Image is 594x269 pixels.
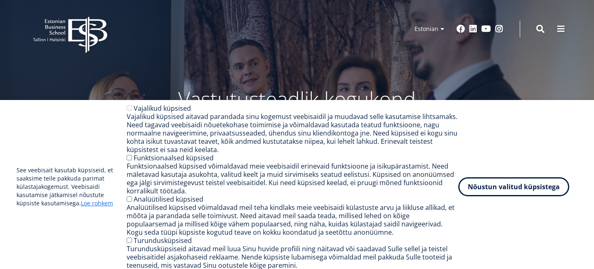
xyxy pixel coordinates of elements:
label: Funktsionaalsed küpsised [134,153,214,162]
a: Linkedin [469,25,477,33]
p: See veebisait kasutab küpsiseid, et saaksime teile pakkuda parimat külastajakogemust. Veebisaidi ... [16,166,127,207]
label: Vajalikud küpsised [134,104,191,113]
a: Instagram [495,25,503,33]
a: Loe rohkem [81,199,113,207]
div: Funktsionaalsed küpsised võimaldavad meie veebisaidil erinevaid funktsioone ja isikupärastamist. ... [127,162,458,195]
a: Youtube [481,25,491,33]
div: Analüütilised küpsised võimaldavad meil teha kindlaks meie veebisaidi külastuste arvu ja liikluse... [127,203,458,236]
button: Nõustun valitud küpsistega [458,177,569,196]
label: Analüütilised küpsised [134,195,203,204]
p: Vastutusteadlik kogukond [78,87,516,112]
a: Facebook [457,25,465,33]
label: Turundusküpsised [134,236,192,245]
div: Vajalikud küpsised aitavad parandada sinu kogemust veebisaidil ja muudavad selle kasutamise lihts... [127,112,458,154]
